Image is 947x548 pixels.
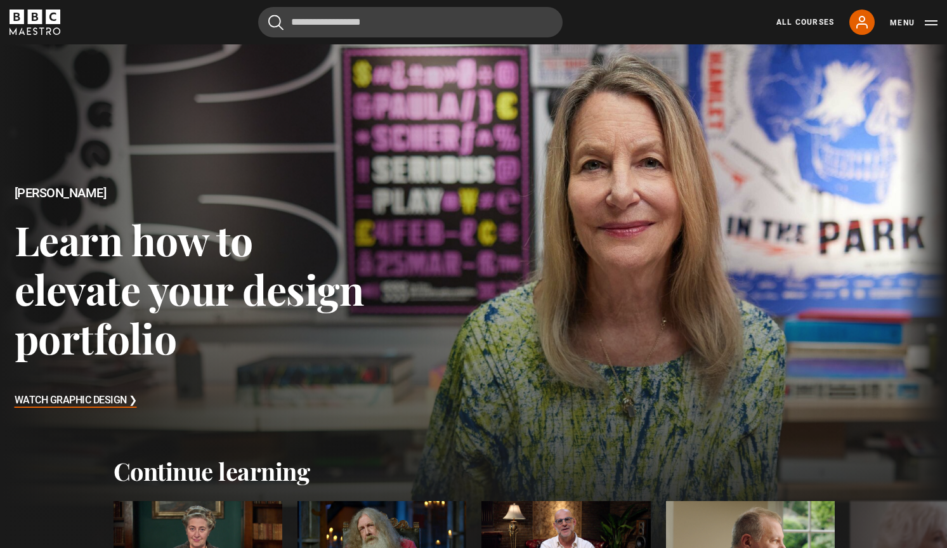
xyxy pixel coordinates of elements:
h2: [PERSON_NAME] [15,186,379,200]
h2: Continue learning [114,457,834,486]
svg: BBC Maestro [10,10,60,35]
a: All Courses [776,16,834,28]
h3: Watch Graphic Design ❯ [15,391,137,410]
h3: Learn how to elevate your design portfolio [15,215,379,362]
input: Search [258,7,563,37]
button: Toggle navigation [890,16,937,29]
button: Submit the search query [268,15,284,30]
